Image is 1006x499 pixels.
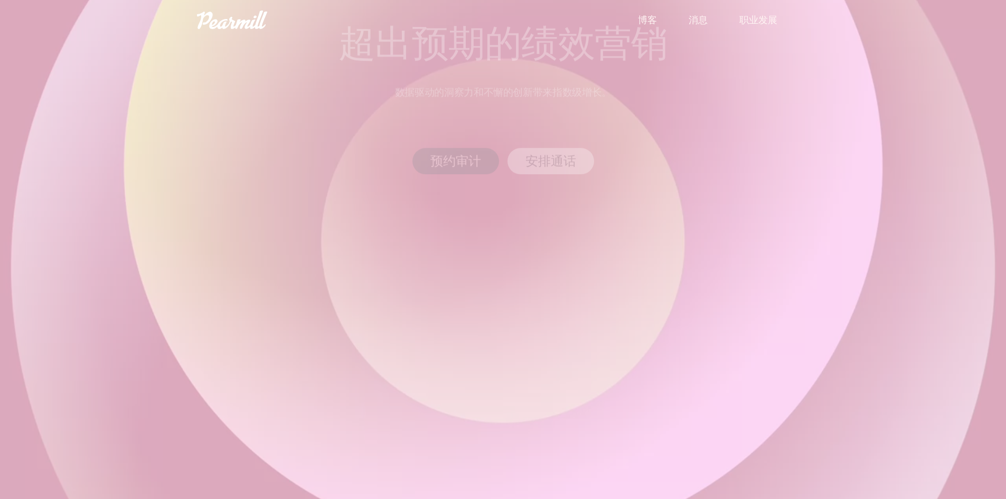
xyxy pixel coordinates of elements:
font: 安排通话 [525,153,576,169]
font: 博客 [638,13,657,26]
font: 职业发展 [739,13,777,26]
a: 消息 [689,13,739,27]
font: 消息 [689,13,708,26]
a: 职业发展 [739,13,809,27]
font: 预约审计 [430,153,481,169]
img: Pearmill logo [197,11,267,29]
font: 数据驱动的洞察力和不懈的创新带来指数级增长。 [394,86,611,99]
a: 博客 [638,13,689,27]
font: 超出预期的绩效营销 [339,20,668,68]
a: 预约审计 [412,148,499,174]
a: 安排通话 [507,148,594,174]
